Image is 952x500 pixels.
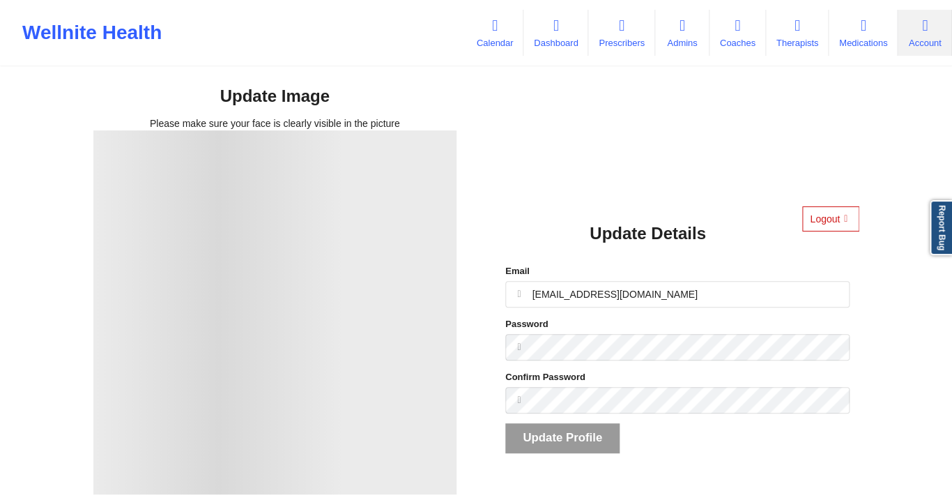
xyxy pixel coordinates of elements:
a: Dashboard [523,10,588,56]
label: Password [505,317,850,331]
a: Coaches [709,10,766,56]
input: Email address [505,281,850,308]
label: Confirm Password [505,370,850,384]
a: Admins [655,10,709,56]
a: Account [898,10,952,56]
div: Please make sure your face is clearly visible in the picture [93,116,457,130]
label: Email [505,264,850,278]
a: Calendar [466,10,523,56]
div: Update Image [220,86,330,107]
a: Medications [829,10,898,56]
button: Logout [802,206,859,232]
a: Report Bug [930,200,952,255]
a: Prescribers [588,10,654,56]
div: Update Details [590,223,706,245]
a: Therapists [766,10,829,56]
